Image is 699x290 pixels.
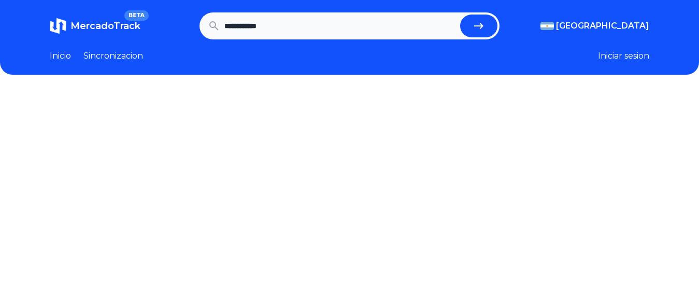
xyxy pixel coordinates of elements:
img: Argentina [540,22,554,30]
a: Inicio [50,50,71,62]
button: Iniciar sesion [598,50,649,62]
span: BETA [124,10,149,21]
a: Sincronizacion [83,50,143,62]
span: MercadoTrack [70,20,140,32]
a: MercadoTrackBETA [50,18,140,34]
button: [GEOGRAPHIC_DATA] [540,20,649,32]
img: MercadoTrack [50,18,66,34]
span: [GEOGRAPHIC_DATA] [556,20,649,32]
